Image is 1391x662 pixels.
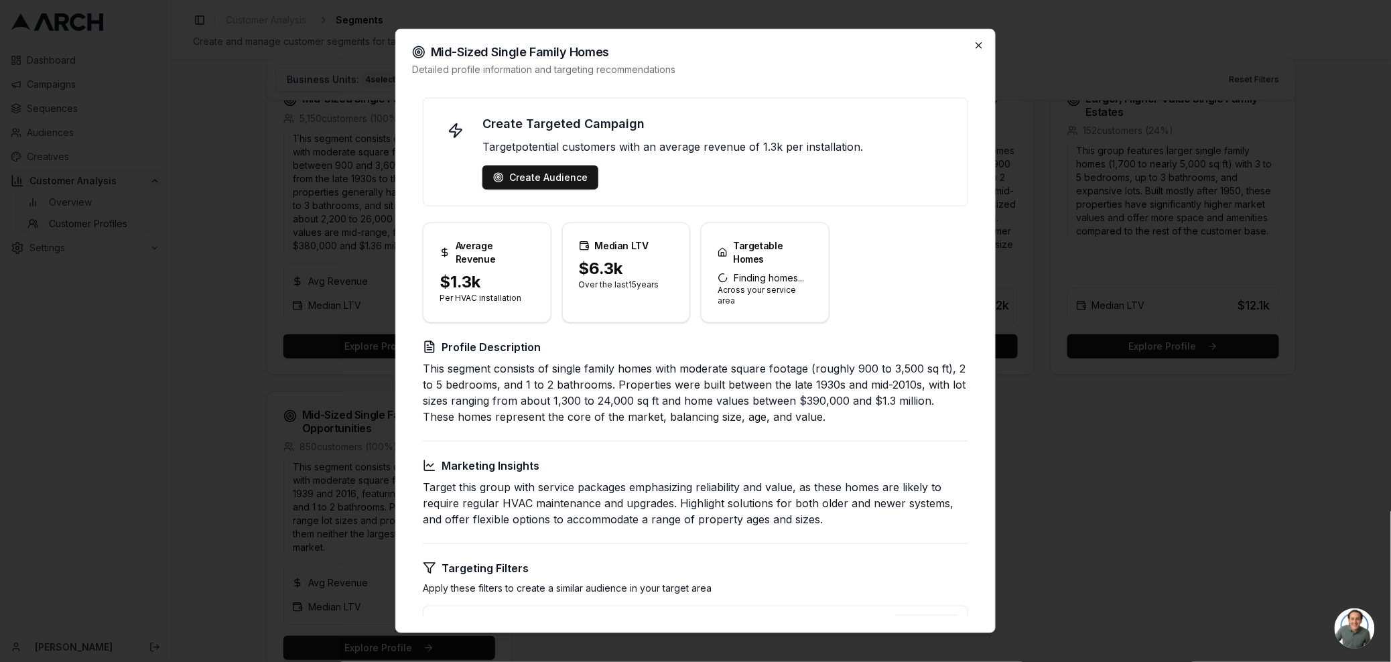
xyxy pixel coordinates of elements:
a: Create Audience [493,171,588,184]
span: Square Footage [432,616,506,630]
h2: Mid-Sized Single Family Homes [412,46,979,59]
p: Over the last 15 years [579,279,674,290]
button: Create Audience [482,165,598,190]
h3: Profile Description [423,339,968,355]
div: $1.3k [440,271,535,293]
p: Apply these filters to create a similar audience in your target area [423,582,968,595]
h3: Marketing Insights [423,458,968,474]
p: Per HVAC installation [440,293,535,304]
div: Median LTV [579,239,674,253]
div: $6.3k [579,258,674,279]
p: Across your service area [718,285,813,306]
p: Target potential customers with an average revenue of 1.3k per installation. [482,139,951,155]
div: Average Revenue [440,239,535,266]
div: 914 - 3510 [895,614,959,632]
h3: Targeting Filters [423,560,968,576]
div: Targetable Homes [718,239,813,266]
p: Detailed profile information and targeting recommendations [412,63,979,76]
h4: Create Targeted Campaign [482,115,951,133]
p: Target this group with service packages emphasizing reliability and value, as these homes are lik... [423,479,968,527]
p: This segment consists of single family homes with moderate square footage (roughly 900 to 3,500 s... [423,360,968,425]
span: Finding homes... [718,271,813,285]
